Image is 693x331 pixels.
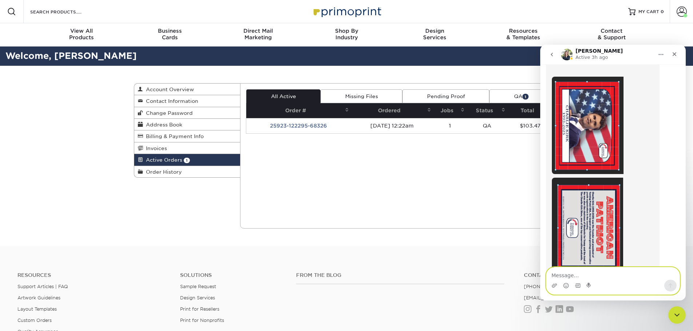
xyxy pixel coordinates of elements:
span: Order History [143,169,182,175]
th: Ordered [351,103,433,118]
a: Contact Information [134,95,240,107]
a: Missing Files [320,89,402,103]
a: Account Overview [134,84,240,95]
span: Shop By [302,28,391,34]
span: Direct Mail [214,28,302,34]
a: Support Articles | FAQ [17,284,68,289]
a: Pending Proof [402,89,489,103]
a: Sample Request [180,284,216,289]
span: Billing & Payment Info [143,133,204,139]
a: Print for Nonprofits [180,318,224,323]
h4: Resources [17,272,169,278]
a: View AllProducts [37,23,126,47]
iframe: Intercom live chat [540,45,686,300]
a: [EMAIL_ADDRESS][DOMAIN_NAME] [524,295,611,300]
span: 1 [522,94,529,99]
a: Order History [134,166,240,177]
img: Primoprint [310,4,383,19]
a: BusinessCards [126,23,214,47]
a: Artwork Guidelines [17,295,60,300]
td: 1 [433,118,467,133]
div: Industry [302,28,391,41]
span: Invoices [143,145,167,151]
input: SEARCH PRODUCTS..... [29,7,100,16]
span: Address Book [143,122,182,128]
a: QA1 [489,89,553,103]
div: Products [37,28,126,41]
a: All Active [246,89,320,103]
textarea: Message… [6,223,139,235]
a: Print for Resellers [180,306,219,312]
td: 25923-122295-68326 [246,118,351,133]
span: Resources [479,28,567,34]
span: Account Overview [143,86,194,92]
h4: Solutions [180,272,285,278]
button: Upload attachment [11,238,17,244]
a: Address Book [134,119,240,130]
td: $103.47 [507,118,553,133]
div: Services [391,28,479,41]
span: 1 [184,158,190,163]
a: Active Orders 1 [134,154,240,166]
a: Contact [524,272,676,278]
td: [DATE] 12:22am [351,118,433,133]
span: Change Password [143,110,193,116]
span: Design [391,28,479,34]
div: & Support [567,28,656,41]
span: Contact [567,28,656,34]
a: Invoices [134,142,240,154]
h4: From the Blog [296,272,504,278]
th: Jobs [433,103,467,118]
a: Resources& Templates [479,23,567,47]
span: Contact Information [143,98,198,104]
button: Send a message… [124,235,136,247]
span: MY CART [638,9,659,15]
span: Active Orders [143,157,182,163]
span: View All [37,28,126,34]
td: QA [467,118,507,133]
iframe: Intercom live chat [668,306,686,324]
span: Business [126,28,214,34]
a: Change Password [134,107,240,119]
th: Total [507,103,553,118]
a: [PHONE_NUMBER] [524,284,569,289]
a: DesignServices [391,23,479,47]
a: Billing & Payment Info [134,130,240,142]
button: Gif picker [35,238,40,244]
a: Shop ByIndustry [302,23,391,47]
th: Status [467,103,507,118]
span: 0 [661,9,664,14]
a: Contact& Support [567,23,656,47]
button: Emoji picker [23,238,29,244]
a: Design Services [180,295,215,300]
th: Order # [246,103,351,118]
div: Marketing [214,28,302,41]
button: Start recording [46,238,52,244]
div: Cards [126,28,214,41]
div: & Templates [479,28,567,41]
a: Direct MailMarketing [214,23,302,47]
